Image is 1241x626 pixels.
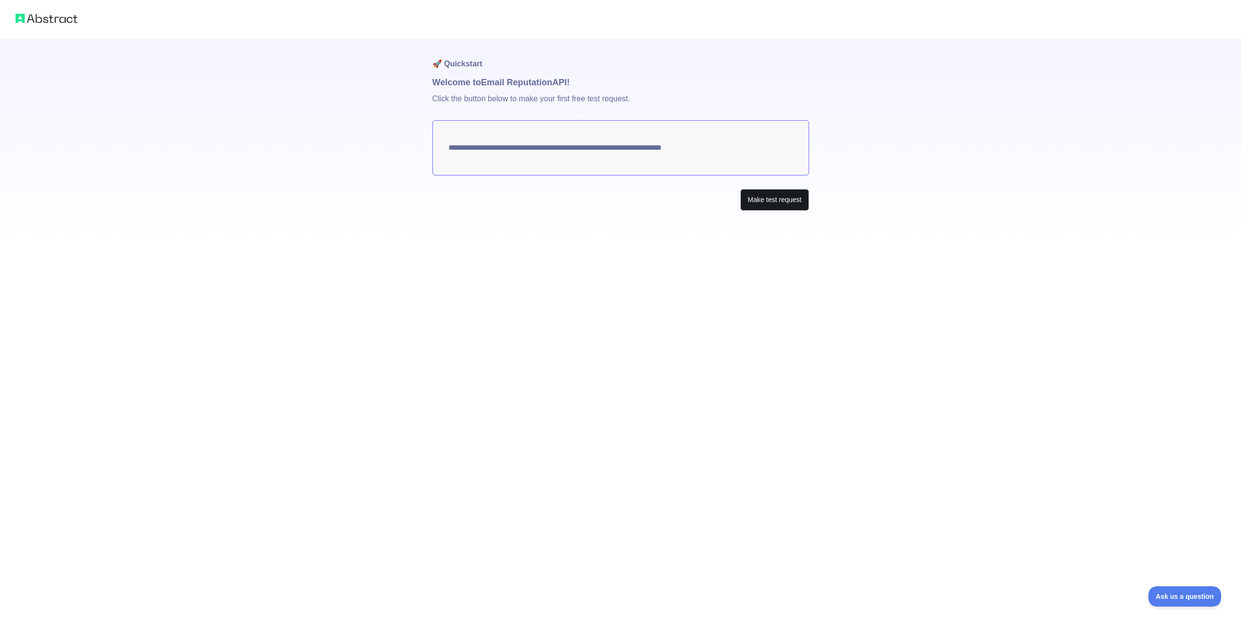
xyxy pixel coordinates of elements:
[1148,586,1222,607] iframe: Toggle Customer Support
[740,189,809,211] button: Make test request
[432,89,809,120] p: Click the button below to make your first free test request.
[16,12,78,25] img: Abstract logo
[432,76,809,89] h1: Welcome to Email Reputation API!
[432,39,809,76] h1: 🚀 Quickstart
